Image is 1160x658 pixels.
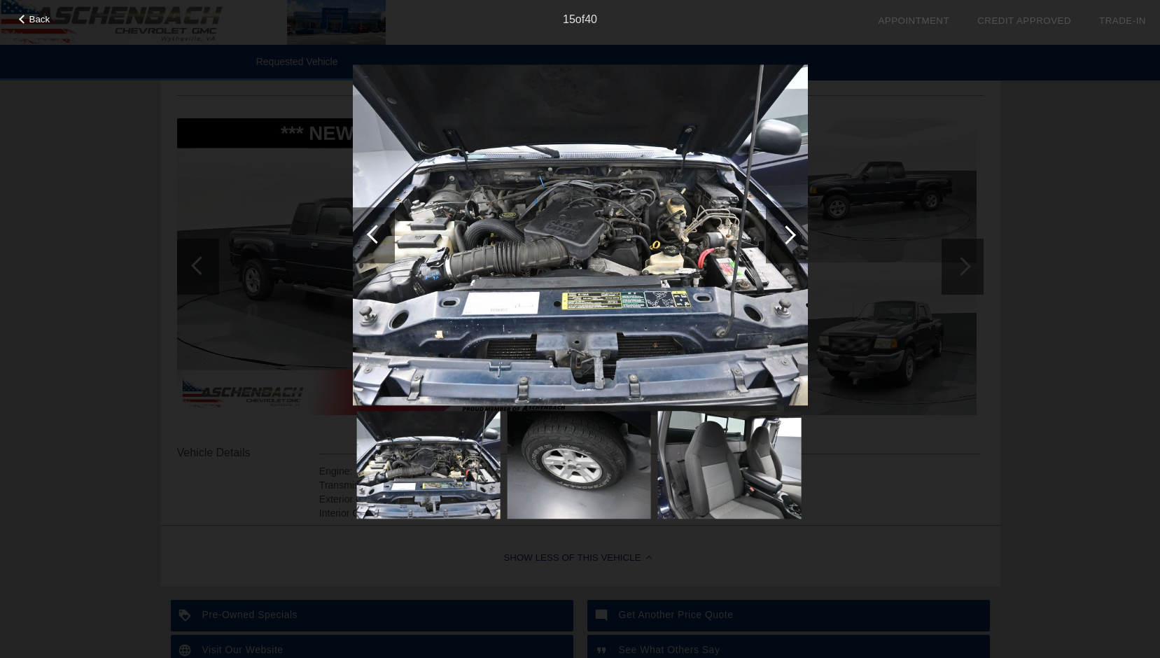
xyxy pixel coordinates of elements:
[356,411,500,519] img: dda16cd0-6180-45a6-ac6e-317ca1b44a85.jpg
[507,411,650,519] img: 70fa3819-bed1-40bb-b8ff-34f5ece6da7e.jpg
[563,13,575,25] span: 15
[1099,15,1146,26] a: Trade-In
[353,64,808,405] img: dda16cd0-6180-45a6-ac6e-317ca1b44a85.jpg
[878,15,949,26] a: Appointment
[977,15,1071,26] a: Credit Approved
[585,13,597,25] span: 40
[657,411,801,519] img: a65800fd-34df-429b-a236-ba506fcfc15e.jpg
[29,14,50,24] span: Back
